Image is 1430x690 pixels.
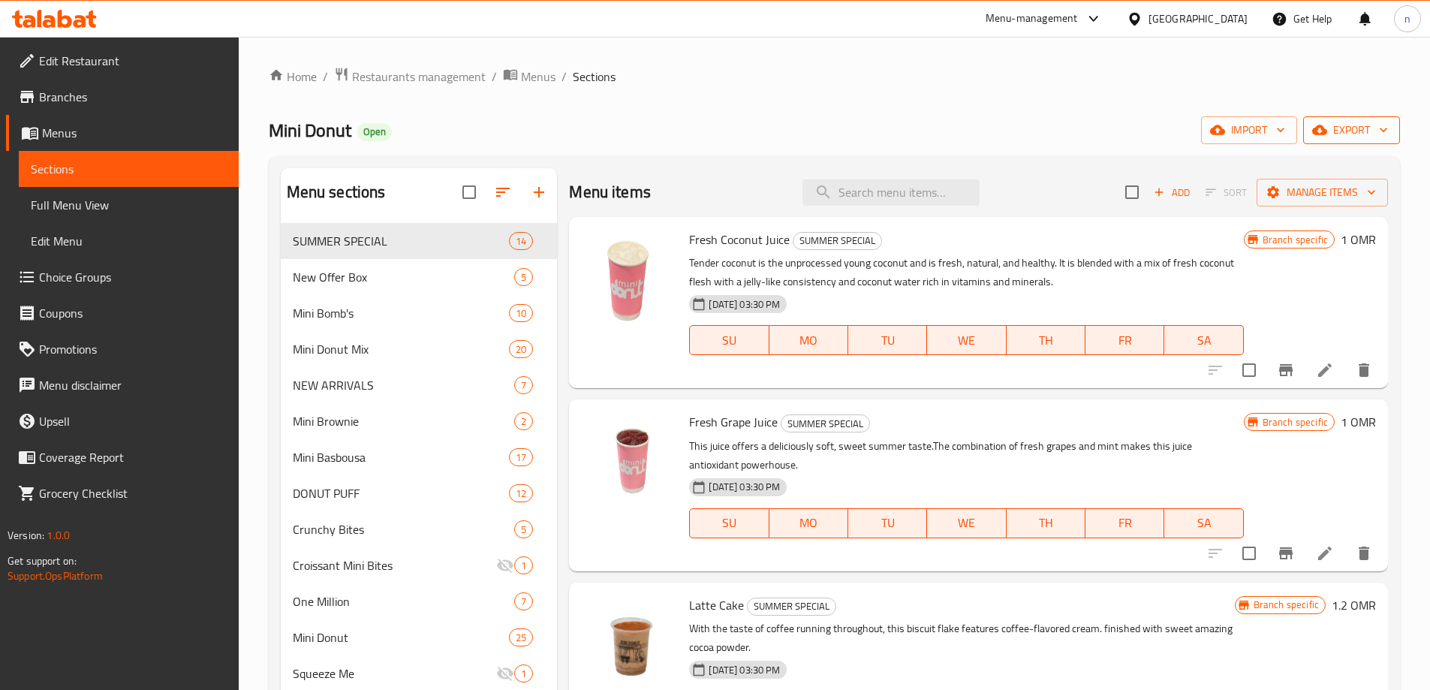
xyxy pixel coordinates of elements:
[769,508,848,538] button: MO
[581,229,677,325] img: Fresh Coconut Juice
[293,268,515,286] span: New Offer Box
[281,583,558,619] div: One Million7
[1269,183,1376,202] span: Manage items
[269,113,351,147] span: Mini Donut
[31,196,227,214] span: Full Menu View
[293,340,510,358] div: Mini Donut Mix
[510,487,532,501] span: 12
[293,484,510,502] span: DONUT PUFF
[1085,508,1164,538] button: FR
[933,512,1000,534] span: WE
[514,412,533,430] div: items
[281,259,558,295] div: New Offer Box5
[1091,330,1158,351] span: FR
[1341,411,1376,432] h6: 1 OMR
[281,511,558,547] div: Crunchy Bites5
[323,68,328,86] li: /
[8,526,44,545] span: Version:
[293,556,497,574] div: Croissant Mini Bites
[293,232,510,250] span: SUMMER SPECIAL
[689,228,790,251] span: Fresh Coconut Juice
[854,330,921,351] span: TU
[1007,508,1085,538] button: TH
[781,415,869,432] span: SUMMER SPECIAL
[496,664,514,682] svg: Inactive section
[281,367,558,403] div: NEW ARRIVALS7
[293,664,497,682] span: Squeeze Me
[6,403,239,439] a: Upsell
[848,508,927,538] button: TU
[689,437,1243,475] p: This juice offers a deliciously soft, sweet summer taste.The combination of fresh grapes and mint...
[6,475,239,511] a: Grocery Checklist
[8,566,103,586] a: Support.OpsPlatform
[1149,11,1248,27] div: [GEOGRAPHIC_DATA]
[281,547,558,583] div: Croissant Mini Bites1
[42,124,227,142] span: Menus
[269,67,1400,86] nav: breadcrumb
[492,68,497,86] li: /
[1164,325,1243,355] button: SA
[703,480,786,494] span: [DATE] 03:30 PM
[510,342,532,357] span: 20
[1404,11,1410,27] span: n
[6,439,239,475] a: Coverage Report
[689,508,769,538] button: SU
[515,595,532,609] span: 7
[1196,181,1257,204] span: Select section first
[19,223,239,259] a: Edit Menu
[793,232,881,249] span: SUMMER SPECIAL
[293,520,515,538] span: Crunchy Bites
[1233,354,1265,386] span: Select to update
[689,594,744,616] span: Latte Cake
[509,628,533,646] div: items
[293,304,510,322] div: Mini Bomb's
[39,340,227,358] span: Promotions
[793,232,882,250] div: SUMMER SPECIAL
[1346,535,1382,571] button: delete
[521,174,557,210] button: Add section
[39,448,227,466] span: Coverage Report
[509,232,533,250] div: items
[293,412,515,430] span: Mini Brownie
[802,179,980,206] input: search
[569,181,651,203] h2: Menu items
[293,628,510,646] span: Mini Donut
[515,270,532,285] span: 5
[933,330,1000,351] span: WE
[927,325,1006,355] button: WE
[281,403,558,439] div: Mini Brownie2
[269,68,317,86] a: Home
[510,234,532,249] span: 14
[39,484,227,502] span: Grocery Checklist
[515,378,532,393] span: 7
[514,268,533,286] div: items
[47,526,70,545] span: 1.0.0
[748,598,835,615] span: SUMMER SPECIAL
[1257,233,1334,247] span: Branch specific
[496,556,514,574] svg: Inactive section
[293,448,510,466] span: Mini Basbousa
[775,512,842,534] span: MO
[689,411,778,433] span: Fresh Grape Juice
[1148,181,1196,204] span: Add item
[1257,179,1388,206] button: Manage items
[19,151,239,187] a: Sections
[281,223,558,259] div: SUMMER SPECIAL14
[293,376,515,394] div: NEW ARRIVALS
[1170,512,1237,534] span: SA
[485,174,521,210] span: Sort sections
[6,367,239,403] a: Menu disclaimer
[39,52,227,70] span: Edit Restaurant
[514,376,533,394] div: items
[19,187,239,223] a: Full Menu View
[1248,598,1325,612] span: Branch specific
[510,450,532,465] span: 17
[515,523,532,537] span: 5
